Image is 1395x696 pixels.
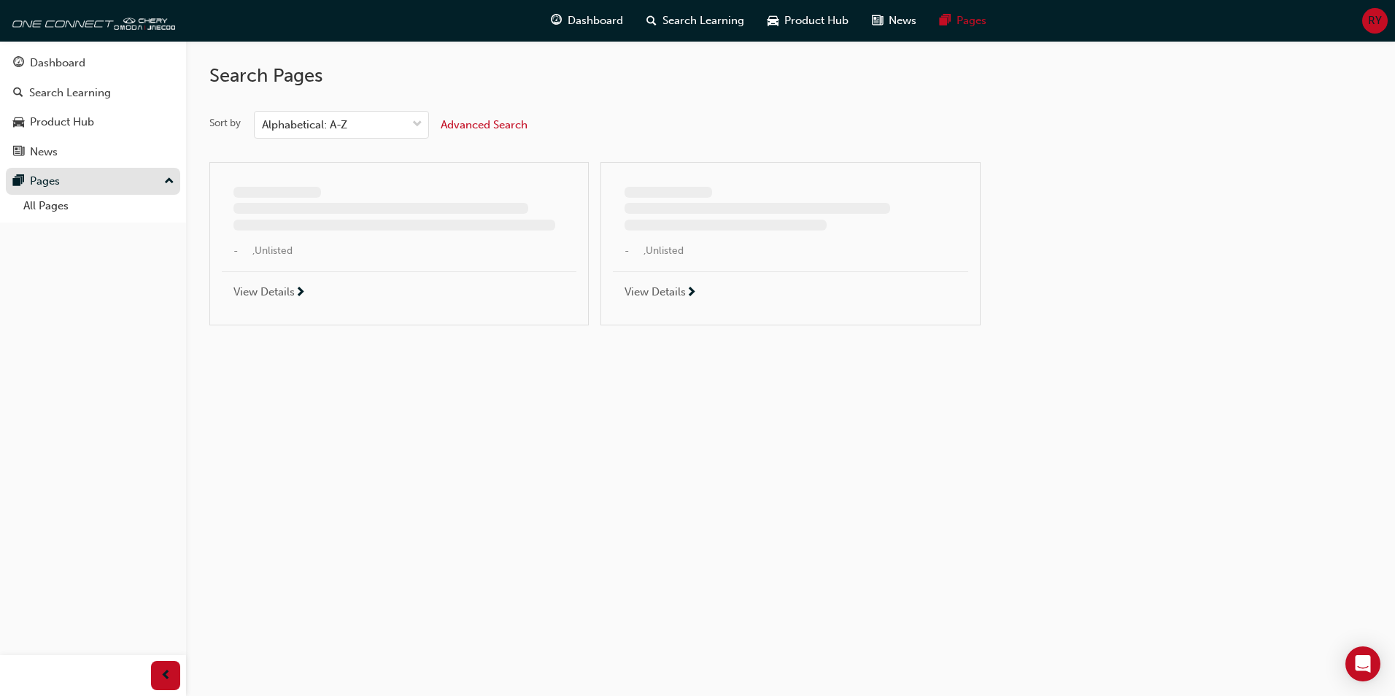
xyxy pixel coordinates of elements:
[233,241,565,260] span: - , Unlisted
[233,284,295,301] span: View Details
[13,146,24,159] span: news-icon
[6,80,180,107] a: Search Learning
[441,111,528,139] button: Advanced Search
[957,12,986,29] span: Pages
[7,6,175,35] img: oneconnect
[30,173,60,190] div: Pages
[13,87,23,100] span: search-icon
[6,168,180,195] button: Pages
[30,114,94,131] div: Product Hub
[6,47,180,168] button: DashboardSearch LearningProduct HubNews
[6,50,180,77] a: Dashboard
[633,244,644,257] span: undefined-icon
[242,244,252,257] span: undefined-icon
[860,6,928,36] a: news-iconNews
[441,118,528,131] span: Advanced Search
[625,284,686,301] span: View Details
[164,172,174,191] span: up-icon
[13,57,24,70] span: guage-icon
[625,241,956,260] span: - , Unlisted
[1362,8,1388,34] button: RY
[412,115,422,134] span: down-icon
[30,144,58,161] div: News
[1345,646,1380,681] div: Open Intercom Messenger
[18,195,180,217] a: All Pages
[756,6,860,36] a: car-iconProduct Hub
[872,12,883,30] span: news-icon
[662,12,744,29] span: Search Learning
[209,116,241,131] div: Sort by
[928,6,998,36] a: pages-iconPages
[1368,12,1382,29] span: RY
[6,139,180,166] a: News
[6,109,180,136] a: Product Hub
[686,287,697,300] span: next-icon
[539,6,635,36] a: guage-iconDashboard
[13,175,24,188] span: pages-icon
[161,667,171,685] span: prev-icon
[13,116,24,129] span: car-icon
[784,12,849,29] span: Product Hub
[209,64,1372,88] h2: Search Pages
[551,12,562,30] span: guage-icon
[635,6,756,36] a: search-iconSearch Learning
[768,12,778,30] span: car-icon
[295,287,306,300] span: next-icon
[262,117,347,134] div: Alphabetical: A-Z
[889,12,916,29] span: News
[30,55,85,71] div: Dashboard
[940,12,951,30] span: pages-icon
[568,12,623,29] span: Dashboard
[29,85,111,101] div: Search Learning
[646,12,657,30] span: search-icon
